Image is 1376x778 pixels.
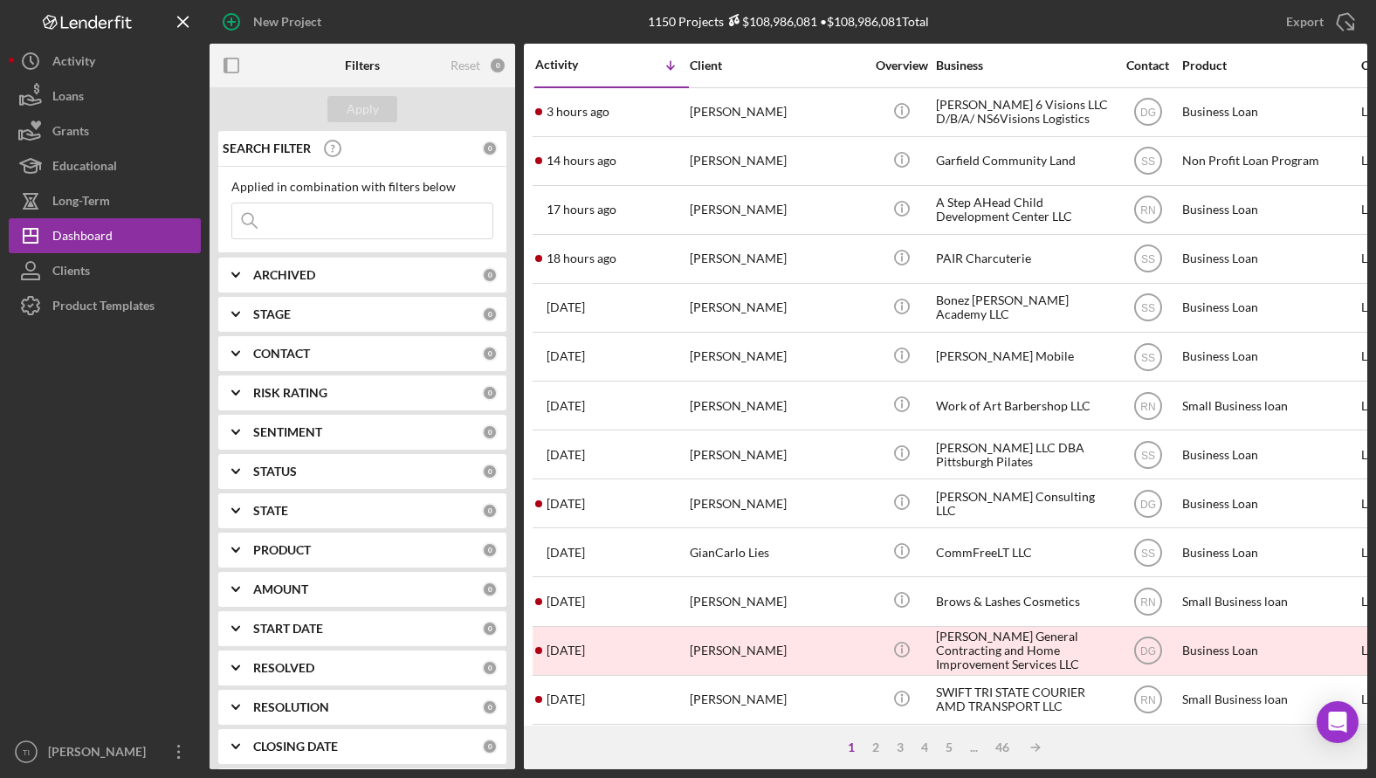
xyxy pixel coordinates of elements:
button: Activity [9,44,201,79]
div: Clients [52,253,90,293]
time: 2025-09-15 15:55 [547,300,585,314]
div: Blue Beauty Bar [936,726,1111,772]
div: 46 [987,740,1018,754]
b: AMOUNT [253,582,308,596]
text: DG [1140,107,1156,119]
div: Activity [535,58,612,72]
div: 0 [482,346,498,361]
button: Apply [327,96,397,122]
div: 1150 Projects • $108,986,081 Total [648,14,929,29]
b: Filters [345,59,380,72]
div: Work of Art Barbershop LLC [936,382,1111,429]
div: Applied in combination with filters below [231,180,493,194]
b: ARCHIVED [253,268,315,282]
div: [PERSON_NAME] 6 Visions LLC D/B/A/ NS6Visions Logistics [936,89,1111,135]
text: SS [1140,449,1154,461]
time: 2025-09-12 16:10 [547,546,585,560]
a: Educational [9,148,201,183]
div: $108,986,081 [724,14,817,29]
div: 4 [912,740,937,754]
button: Export [1269,4,1367,39]
button: Dashboard [9,218,201,253]
div: [PERSON_NAME] [44,734,157,774]
b: CLOSING DATE [253,740,338,754]
a: Grants [9,114,201,148]
div: [PERSON_NAME] [690,431,864,478]
text: RN [1140,400,1155,412]
b: STATE [253,504,288,518]
div: 0 [482,739,498,754]
div: Export [1286,4,1324,39]
div: Business Loan [1182,431,1357,478]
b: CONTACT [253,347,310,361]
div: Business Loan [1182,529,1357,575]
div: [PERSON_NAME] [690,89,864,135]
button: Product Templates [9,288,201,323]
time: 2025-09-13 20:22 [547,448,585,462]
b: RESOLUTION [253,700,329,714]
div: 2 [863,740,888,754]
text: SS [1140,302,1154,314]
div: Overview [869,59,934,72]
div: 0 [482,141,498,156]
text: SS [1140,351,1154,363]
div: 3 [888,740,912,754]
text: DG [1140,498,1156,510]
div: 0 [482,385,498,401]
div: [PERSON_NAME] [690,187,864,233]
div: [PERSON_NAME] Mobile [936,334,1111,380]
div: Small Business loan [1182,382,1357,429]
div: Open Intercom Messenger [1317,701,1359,743]
div: Business Loan [1182,187,1357,233]
div: [PERSON_NAME] [690,138,864,184]
div: Grants [52,114,89,153]
div: [PERSON_NAME] [690,628,864,674]
text: SS [1140,155,1154,168]
text: DG [1140,645,1156,658]
div: 0 [482,306,498,322]
a: Clients [9,253,201,288]
div: 1 [839,740,863,754]
text: SS [1140,547,1154,559]
div: 0 [482,464,498,479]
div: [PERSON_NAME] LLC DBA Pittsburgh Pilates [936,431,1111,478]
button: TI[PERSON_NAME] [9,734,201,769]
div: Business Loan [1182,236,1357,282]
b: PRODUCT [253,543,311,557]
div: 0 [482,699,498,715]
b: SENTIMENT [253,425,322,439]
div: [PERSON_NAME] [690,382,864,429]
div: Business [936,59,1111,72]
div: A Step AHead Child Development Center LLC [936,187,1111,233]
div: Garfield Community Land [936,138,1111,184]
div: 0 [489,57,506,74]
button: Long-Term [9,183,201,218]
div: Educational [52,148,117,188]
time: 2025-09-14 13:38 [547,399,585,413]
div: Product Templates [52,288,155,327]
div: New Project [253,4,321,39]
b: STATUS [253,465,297,479]
div: CommFreeLT LLC [936,529,1111,575]
time: 2025-09-12 19:21 [547,497,585,511]
div: Reset [451,59,480,72]
div: [PERSON_NAME] [690,726,864,772]
time: 2025-09-10 22:18 [547,692,585,706]
div: SWIFT TRI STATE COURIER AMD TRANSPORT LLC [936,677,1111,723]
div: Business Loan [1182,334,1357,380]
div: Long-Term [52,183,110,223]
div: Small Business loan [1182,677,1357,723]
div: [PERSON_NAME] General Contracting and Home Improvement Services LLC [936,628,1111,674]
div: 0 [482,424,498,440]
div: Business Loan [1182,726,1357,772]
text: RN [1140,204,1155,217]
button: New Project [210,4,339,39]
div: Business Loan [1182,480,1357,527]
div: [PERSON_NAME] [690,334,864,380]
div: Bonez [PERSON_NAME] Academy LLC [936,285,1111,331]
div: Dashboard [52,218,113,258]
